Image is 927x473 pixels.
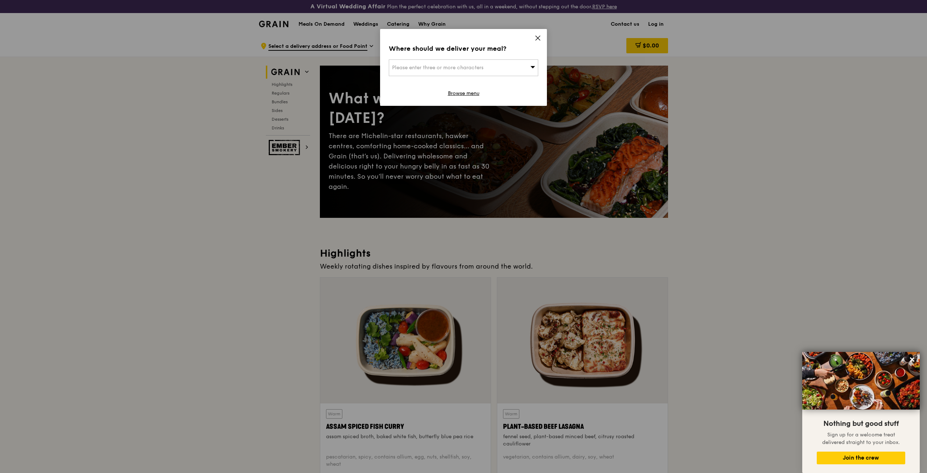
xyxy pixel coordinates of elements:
a: Browse menu [448,90,479,97]
button: Close [906,354,918,365]
img: DSC07876-Edit02-Large.jpeg [802,352,920,410]
span: Please enter three or more characters [392,65,483,71]
button: Join the crew [817,452,905,464]
div: Where should we deliver your meal? [389,43,538,54]
span: Nothing but good stuff [823,419,899,428]
span: Sign up for a welcome treat delivered straight to your inbox. [822,432,900,445]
